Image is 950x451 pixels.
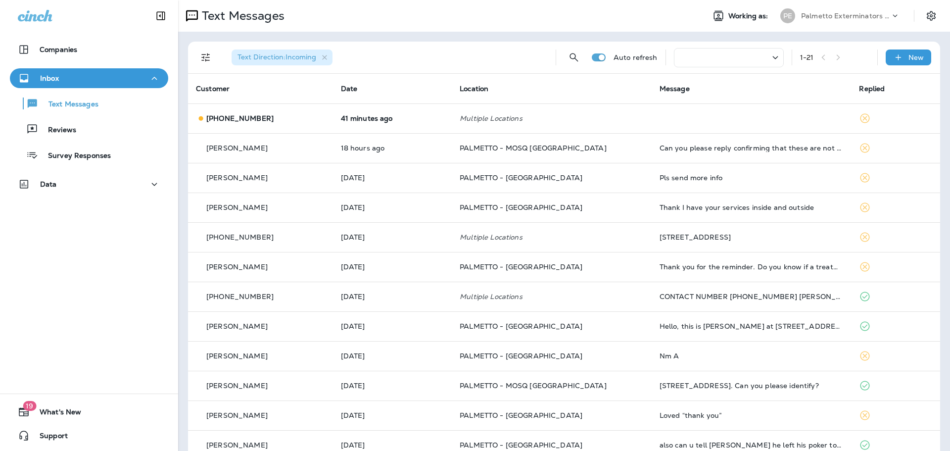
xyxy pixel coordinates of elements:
[206,411,268,419] p: [PERSON_NAME]
[38,151,111,161] p: Survey Responses
[660,203,844,211] div: Thank I have your services inside and outside
[196,48,216,67] button: Filters
[801,12,890,20] p: Palmetto Exterminators LLC
[206,203,268,211] p: [PERSON_NAME]
[460,114,644,122] p: Multiple Locations
[341,352,444,360] p: Sep 6, 2025 09:59 PM
[23,401,36,411] span: 19
[660,441,844,449] div: also can u tell chad he left his poker tool that looks like a screwdriver and i will leave on fro...
[660,322,844,330] div: Hello, this is Quentin Mouser at 28 Moultrie Street. Here are the pictures you requested. These a...
[341,233,444,241] p: Sep 9, 2025 08:06 AM
[341,293,444,301] p: Sep 8, 2025 10:03 AM
[10,68,168,88] button: Inbox
[460,173,582,182] span: PALMETTO - [GEOGRAPHIC_DATA]
[206,293,274,301] p: [PHONE_NUMBER]
[341,144,444,152] p: Sep 10, 2025 06:16 PM
[460,351,582,360] span: PALMETTO - [GEOGRAPHIC_DATA]
[460,322,582,331] span: PALMETTO - [GEOGRAPHIC_DATA]
[460,411,582,420] span: PALMETTO - [GEOGRAPHIC_DATA]
[196,84,230,93] span: Customer
[237,52,316,61] span: Text Direction : Incoming
[38,126,76,135] p: Reviews
[660,144,844,152] div: Can you please reply confirming that these are not termite so I can keep for my records. Thanks! ...
[460,293,644,301] p: Multiple Locations
[30,432,68,444] span: Support
[30,408,81,420] span: What's New
[660,411,844,419] div: Loved “thank you”
[460,441,582,450] span: PALMETTO - [GEOGRAPHIC_DATA]
[206,114,274,122] p: [PHONE_NUMBER]
[660,293,844,301] div: CONTACT NUMBER 843 718-8682 WILLART SMITH THANKS
[460,381,607,390] span: PALMETTO - MOSQ [GEOGRAPHIC_DATA]
[859,84,885,93] span: Replied
[198,8,285,23] p: Text Messages
[564,48,584,67] button: Search Messages
[780,8,795,23] div: PE
[206,233,274,241] p: [PHONE_NUMBER]
[206,263,268,271] p: [PERSON_NAME]
[40,180,57,188] p: Data
[206,441,268,449] p: [PERSON_NAME]
[10,119,168,140] button: Reviews
[908,53,924,61] p: New
[10,145,168,165] button: Survey Responses
[460,203,582,212] span: PALMETTO - [GEOGRAPHIC_DATA]
[341,203,444,211] p: Sep 9, 2025 12:04 PM
[460,233,644,241] p: Multiple Locations
[206,174,268,182] p: [PERSON_NAME]
[614,53,658,61] p: Auto refresh
[660,84,690,93] span: Message
[10,402,168,422] button: 19What's New
[10,40,168,59] button: Companies
[341,84,358,93] span: Date
[922,7,940,25] button: Settings
[341,263,444,271] p: Sep 8, 2025 04:16 PM
[341,114,444,122] p: Sep 11, 2025 12:22 PM
[10,93,168,114] button: Text Messages
[206,144,268,152] p: [PERSON_NAME]
[147,6,175,26] button: Collapse Sidebar
[341,382,444,390] p: Sep 5, 2025 01:48 PM
[460,262,582,271] span: PALMETTO - [GEOGRAPHIC_DATA]
[10,426,168,446] button: Support
[232,50,332,65] div: Text Direction:Incoming
[341,322,444,330] p: Sep 8, 2025 09:34 AM
[39,100,98,109] p: Text Messages
[460,84,488,93] span: Location
[728,12,770,20] span: Working as:
[341,174,444,182] p: Sep 9, 2025 03:40 PM
[40,46,77,53] p: Companies
[660,352,844,360] div: Nm A
[341,411,444,419] p: Sep 5, 2025 01:28 PM
[40,74,59,82] p: Inbox
[206,352,268,360] p: [PERSON_NAME]
[341,441,444,449] p: Sep 4, 2025 04:29 PM
[660,233,844,241] div: 3 Riverside Dr.
[660,263,844,271] div: Thank you for the reminder. Do you know if a treatment would occur this time (within the next yea...
[460,144,607,152] span: PALMETTO - MOSQ [GEOGRAPHIC_DATA]
[660,382,844,390] div: 1 Arcadian Park, Apt 1A. Can you please identify?
[206,322,268,330] p: [PERSON_NAME]
[206,382,268,390] p: [PERSON_NAME]
[10,174,168,194] button: Data
[660,174,844,182] div: Pls send more info
[800,53,814,61] div: 1 - 21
